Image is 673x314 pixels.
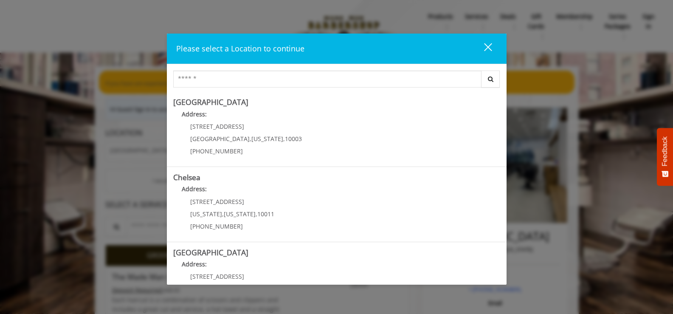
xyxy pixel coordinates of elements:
[251,135,283,143] span: [US_STATE]
[657,128,673,186] button: Feedback - Show survey
[173,71,500,92] div: Center Select
[222,210,224,218] span: ,
[190,210,222,218] span: [US_STATE]
[173,247,248,257] b: [GEOGRAPHIC_DATA]
[190,147,243,155] span: [PHONE_NUMBER]
[176,43,304,54] span: Please select a Location to continue
[190,198,244,206] span: [STREET_ADDRESS]
[474,42,491,55] div: close dialog
[486,76,496,82] i: Search button
[190,272,244,280] span: [STREET_ADDRESS]
[173,97,248,107] b: [GEOGRAPHIC_DATA]
[468,40,497,57] button: close dialog
[190,135,250,143] span: [GEOGRAPHIC_DATA]
[224,210,256,218] span: [US_STATE]
[182,185,207,193] b: Address:
[661,136,669,166] span: Feedback
[190,222,243,230] span: [PHONE_NUMBER]
[182,110,207,118] b: Address:
[182,260,207,268] b: Address:
[256,210,257,218] span: ,
[190,122,244,130] span: [STREET_ADDRESS]
[283,135,285,143] span: ,
[250,135,251,143] span: ,
[285,135,302,143] span: 10003
[173,172,200,182] b: Chelsea
[173,71,482,88] input: Search Center
[257,210,274,218] span: 10011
